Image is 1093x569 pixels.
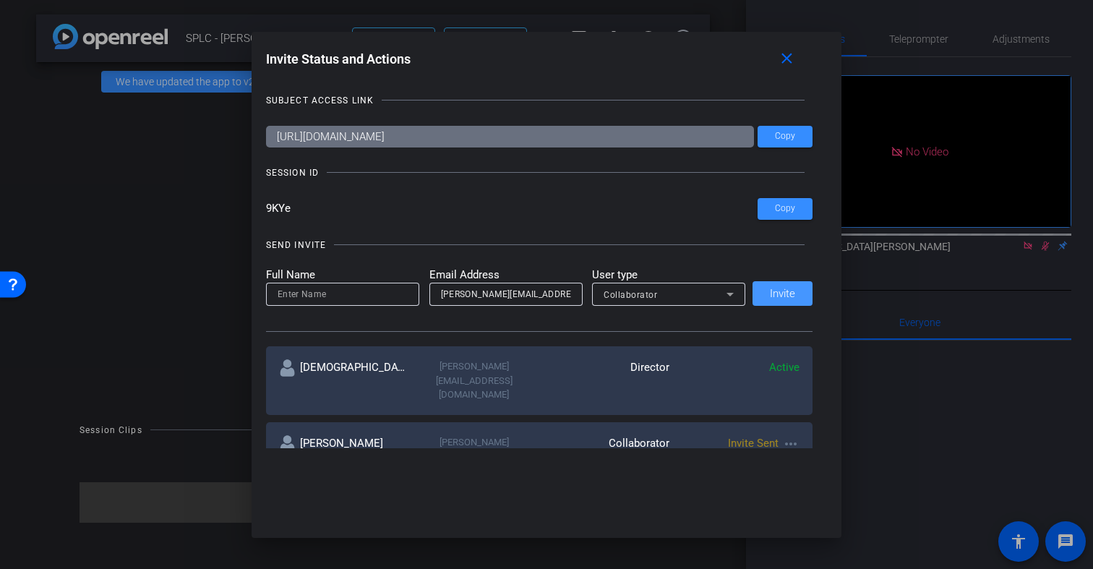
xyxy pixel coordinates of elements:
[441,286,571,303] input: Enter Email
[266,93,374,108] div: SUBJECT ACCESS LINK
[604,290,657,300] span: Collaborator
[758,198,813,220] button: Copy
[592,267,745,283] mat-label: User type
[266,267,419,283] mat-label: Full Name
[266,238,326,252] div: SEND INVITE
[769,361,800,374] span: Active
[266,93,813,108] openreel-title-line: SUBJECT ACCESS LINK
[758,126,813,147] button: Copy
[775,203,795,214] span: Copy
[728,437,779,450] span: Invite Sent
[266,238,813,252] openreel-title-line: SEND INVITE
[429,267,583,283] mat-label: Email Address
[778,50,796,68] mat-icon: close
[278,286,408,303] input: Enter Name
[782,435,800,453] mat-icon: more_horiz
[539,359,669,402] div: Director
[266,166,813,180] openreel-title-line: SESSION ID
[279,359,409,402] div: [DEMOGRAPHIC_DATA][PERSON_NAME]
[409,435,539,478] div: [PERSON_NAME][EMAIL_ADDRESS][DOMAIN_NAME]
[409,359,539,402] div: [PERSON_NAME][EMAIL_ADDRESS][DOMAIN_NAME]
[266,46,813,72] div: Invite Status and Actions
[279,435,409,478] div: [PERSON_NAME]
[266,166,319,180] div: SESSION ID
[775,131,795,142] span: Copy
[539,435,669,478] div: Collaborator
